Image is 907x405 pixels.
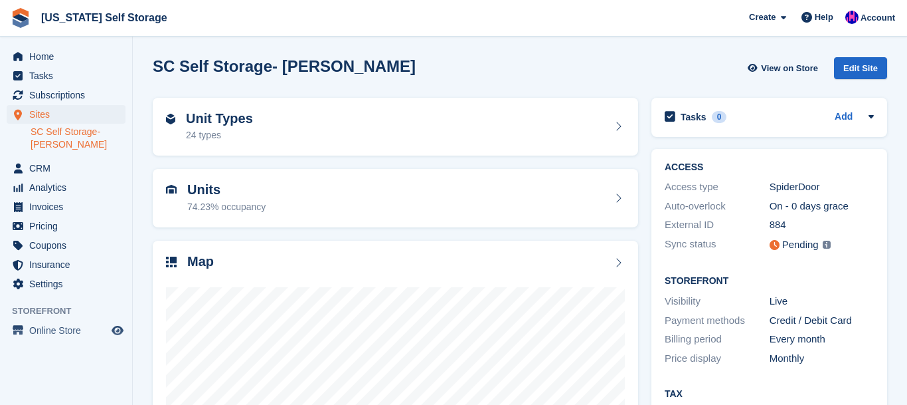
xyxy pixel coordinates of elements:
div: 884 [770,217,874,233]
a: menu [7,236,125,255]
a: [US_STATE] Self Storage [36,7,173,29]
a: Units 74.23% occupancy [153,169,638,227]
div: Edit Site [834,57,887,79]
h2: Map [187,254,214,269]
span: Analytics [29,178,109,197]
span: View on Store [761,62,818,75]
div: Price display [665,351,770,366]
div: Visibility [665,294,770,309]
span: Invoices [29,198,109,216]
a: View on Store [746,57,823,79]
img: icon-info-grey-7440780725fd019a000dd9b08b2336e03edf1995a4989e88bcd33f0948082b44.svg [823,241,831,249]
a: menu [7,178,125,197]
span: Subscriptions [29,86,109,104]
span: Insurance [29,255,109,274]
div: 24 types [186,128,253,142]
div: Credit / Debit Card [770,313,874,329]
h2: Tasks [681,111,706,123]
div: 0 [712,111,727,123]
div: SpiderDoor [770,180,874,195]
span: Storefront [12,305,132,318]
a: SC Self Storage- [PERSON_NAME] [31,126,125,151]
div: Sync status [665,237,770,253]
h2: Tax [665,389,874,400]
span: CRM [29,159,109,178]
div: 74.23% occupancy [187,200,266,214]
h2: SC Self Storage- [PERSON_NAME] [153,57,416,75]
a: menu [7,86,125,104]
img: map-icn-33ee37083ee616e46c38cad1a60f524a97daa1e2b2c8c0bc3eb3415660979fc1.svg [166,257,177,267]
span: Create [749,11,776,24]
div: Billing period [665,332,770,347]
span: Help [815,11,833,24]
a: menu [7,255,125,274]
a: menu [7,47,125,66]
a: menu [7,105,125,124]
div: Access type [665,180,770,195]
span: Coupons [29,236,109,255]
span: Home [29,47,109,66]
h2: Unit Types [186,111,253,126]
h2: Units [187,182,266,198]
a: Preview store [110,323,125,338]
div: Payment methods [665,313,770,329]
a: menu [7,159,125,178]
span: Tasks [29,67,109,85]
h2: ACCESS [665,162,874,173]
span: Pricing [29,217,109,235]
div: Auto-overlock [665,199,770,214]
div: On - 0 days grace [770,199,874,214]
div: External ID [665,217,770,233]
div: Pending [782,237,819,253]
a: Add [835,110,853,125]
div: Live [770,294,874,309]
a: menu [7,321,125,340]
a: menu [7,275,125,293]
a: Unit Types 24 types [153,98,638,156]
a: Edit Site [834,57,887,84]
img: unit-icn-7be61d7bf1b0ce9d3e12c5938cc71ed9869f7b940bace4675aadf7bd6d80202e.svg [166,185,177,194]
div: Monthly [770,351,874,366]
span: Online Store [29,321,109,340]
span: Account [861,11,895,25]
span: Settings [29,275,109,293]
a: menu [7,217,125,235]
h2: Storefront [665,276,874,287]
a: menu [7,198,125,216]
span: Sites [29,105,109,124]
img: stora-icon-8386f47178a22dfd0bd8f6a31ec36ba5ce8667c1dd55bd0f319d3a0aa187defe.svg [11,8,31,28]
a: menu [7,67,125,85]
img: unit-type-icn-2b2737a686de81e16bb02015468b77c625bbabd49415b5ef34ead5e3b44a266d.svg [166,114,175,124]
div: Every month [770,332,874,347]
img: Christopher Ganser [845,11,859,24]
